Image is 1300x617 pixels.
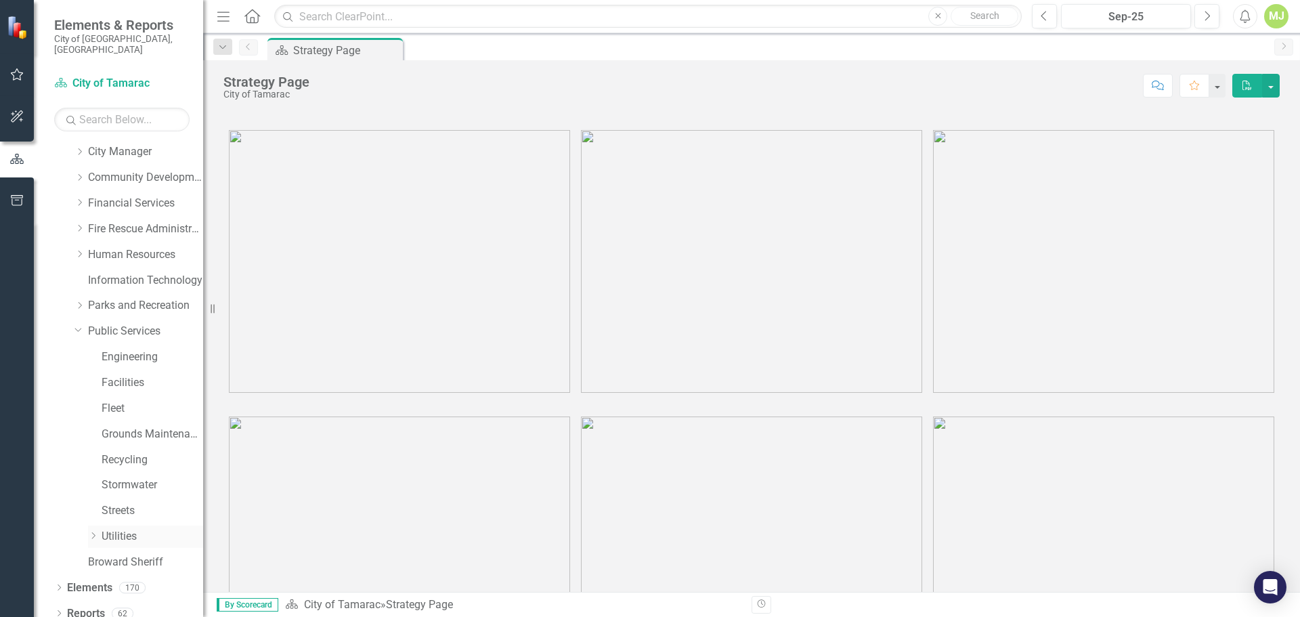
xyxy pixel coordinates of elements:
[1066,9,1186,25] div: Sep-25
[102,452,203,468] a: Recycling
[54,33,190,56] small: City of [GEOGRAPHIC_DATA], [GEOGRAPHIC_DATA]
[102,375,203,391] a: Facilities
[229,130,570,393] img: tamarac1%20v3.png
[54,108,190,131] input: Search Below...
[88,196,203,211] a: Financial Services
[304,598,381,611] a: City of Tamarac
[970,10,999,21] span: Search
[102,427,203,442] a: Grounds Maintenance
[223,75,309,89] div: Strategy Page
[933,130,1274,393] img: tamarac3%20v3.png
[54,17,190,33] span: Elements & Reports
[102,529,203,545] a: Utilities
[88,247,203,263] a: Human Resources
[274,5,1022,28] input: Search ClearPoint...
[581,130,922,393] img: tamarac2%20v3.png
[88,221,203,237] a: Fire Rescue Administration
[102,349,203,365] a: Engineering
[102,477,203,493] a: Stormwater
[217,598,278,612] span: By Scorecard
[88,170,203,186] a: Community Development
[293,42,399,59] div: Strategy Page
[102,503,203,519] a: Streets
[951,7,1018,26] button: Search
[223,89,309,100] div: City of Tamarac
[88,555,203,570] a: Broward Sheriff
[88,144,203,160] a: City Manager
[88,273,203,289] a: Information Technology
[7,15,30,39] img: ClearPoint Strategy
[386,598,453,611] div: Strategy Page
[1254,571,1286,603] div: Open Intercom Messenger
[119,582,146,593] div: 170
[88,298,203,314] a: Parks and Recreation
[1061,4,1191,28] button: Sep-25
[54,76,190,91] a: City of Tamarac
[67,580,112,596] a: Elements
[88,324,203,339] a: Public Services
[285,597,741,613] div: »
[1264,4,1288,28] button: MJ
[102,401,203,417] a: Fleet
